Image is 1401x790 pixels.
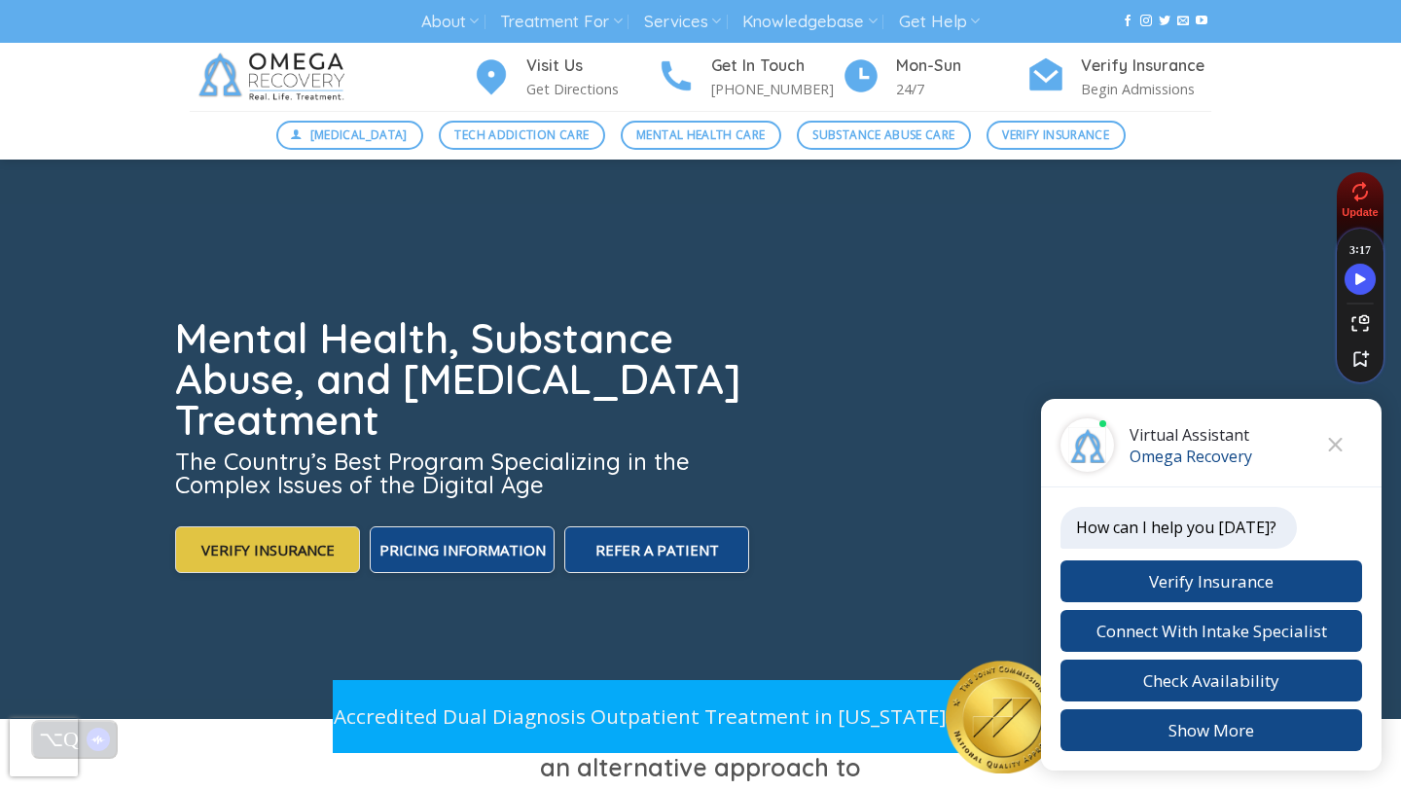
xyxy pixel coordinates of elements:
[899,4,980,40] a: Get Help
[1196,15,1207,28] a: Follow on YouTube
[10,718,78,776] iframe: reCAPTCHA
[526,54,657,79] h4: Visit Us
[812,126,954,144] span: Substance Abuse Care
[1159,15,1170,28] a: Follow on Twitter
[439,121,605,150] a: Tech Addiction Care
[797,121,971,150] a: Substance Abuse Care
[190,748,1211,787] h3: an alternative approach to
[621,121,781,150] a: Mental Health Care
[1177,15,1189,28] a: Send us an email
[987,121,1126,150] a: Verify Insurance
[636,126,765,144] span: Mental Health Care
[896,54,1026,79] h4: Mon-Sun
[1122,15,1133,28] a: Follow on Facebook
[1081,78,1211,100] p: Begin Admissions
[1140,15,1152,28] a: Follow on Instagram
[644,4,721,40] a: Services
[500,4,622,40] a: Treatment For
[1026,54,1211,101] a: Verify Insurance Begin Admissions
[711,78,842,100] p: [PHONE_NUMBER]
[454,126,589,144] span: Tech Addiction Care
[276,121,424,150] a: [MEDICAL_DATA]
[1002,126,1109,144] span: Verify Insurance
[190,43,360,111] img: Omega Recovery
[1081,54,1211,79] h4: Verify Insurance
[421,4,479,40] a: About
[896,78,1026,100] p: 24/7
[472,54,657,101] a: Visit Us Get Directions
[711,54,842,79] h4: Get In Touch
[526,78,657,100] p: Get Directions
[175,318,753,441] h1: Mental Health, Substance Abuse, and [MEDICAL_DATA] Treatment
[333,700,946,733] p: Accredited Dual Diagnosis Outpatient Treatment in [US_STATE]
[657,54,842,101] a: Get In Touch [PHONE_NUMBER]
[175,449,753,496] h3: The Country’s Best Program Specializing in the Complex Issues of the Digital Age
[310,126,408,144] span: [MEDICAL_DATA]
[742,4,877,40] a: Knowledgebase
